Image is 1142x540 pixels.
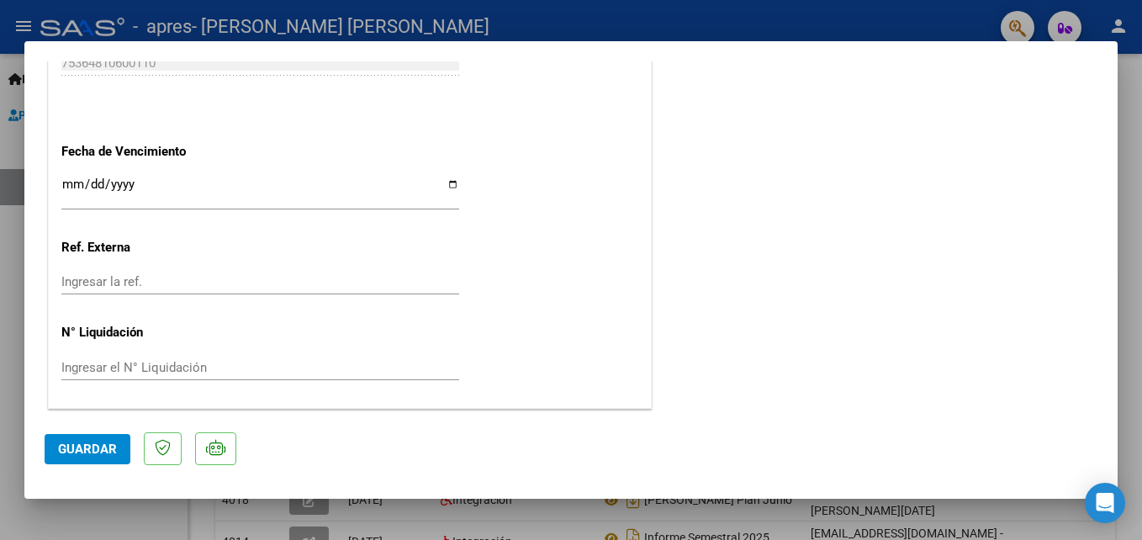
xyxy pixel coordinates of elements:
p: Fecha de Vencimiento [61,142,235,161]
p: N° Liquidación [61,323,235,342]
p: Ref. Externa [61,238,235,257]
button: Guardar [45,434,130,464]
span: Guardar [58,442,117,457]
div: Open Intercom Messenger [1085,483,1125,523]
